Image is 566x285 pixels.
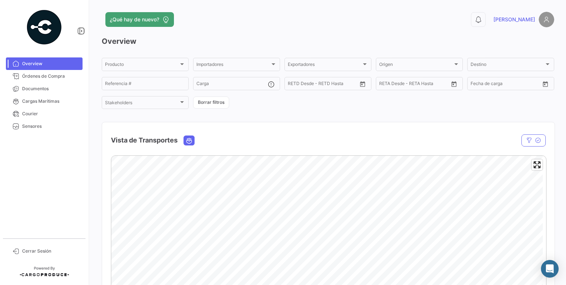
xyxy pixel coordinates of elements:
a: Órdenes de Compra [6,70,83,82]
h3: Overview [102,36,554,46]
span: Destino [471,63,544,68]
span: [PERSON_NAME] [493,16,535,23]
div: Abrir Intercom Messenger [541,260,559,278]
span: Sensores [22,123,80,130]
span: Documentos [22,85,80,92]
input: Hasta [306,82,339,87]
a: Courier [6,108,83,120]
button: Borrar filtros [193,96,229,109]
span: Courier [22,110,80,117]
span: Stakeholders [105,101,179,106]
input: Hasta [489,82,522,87]
span: Importadores [196,63,270,68]
img: powered-by.png [26,9,63,46]
button: Enter fullscreen [532,159,542,170]
span: Cargas Marítimas [22,98,80,105]
input: Desde [379,82,392,87]
button: Open calendar [448,78,460,89]
a: Overview [6,57,83,70]
h4: Vista de Transportes [111,135,178,145]
span: Producto [105,63,179,68]
input: Hasta [398,82,431,87]
button: Open calendar [357,78,368,89]
a: Documentos [6,82,83,95]
span: Órdenes de Compra [22,73,80,80]
button: Open calendar [540,78,551,89]
input: Desde [288,82,301,87]
span: Cerrar Sesión [22,248,80,254]
button: ¿Qué hay de nuevo? [105,12,174,27]
span: ¿Qué hay de nuevo? [110,16,159,23]
span: Exportadores [288,63,361,68]
span: Origen [379,63,453,68]
a: Sensores [6,120,83,133]
input: Desde [471,82,484,87]
button: Ocean [184,136,194,145]
a: Cargas Marítimas [6,95,83,108]
span: Overview [22,60,80,67]
img: placeholder-user.png [539,12,554,27]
